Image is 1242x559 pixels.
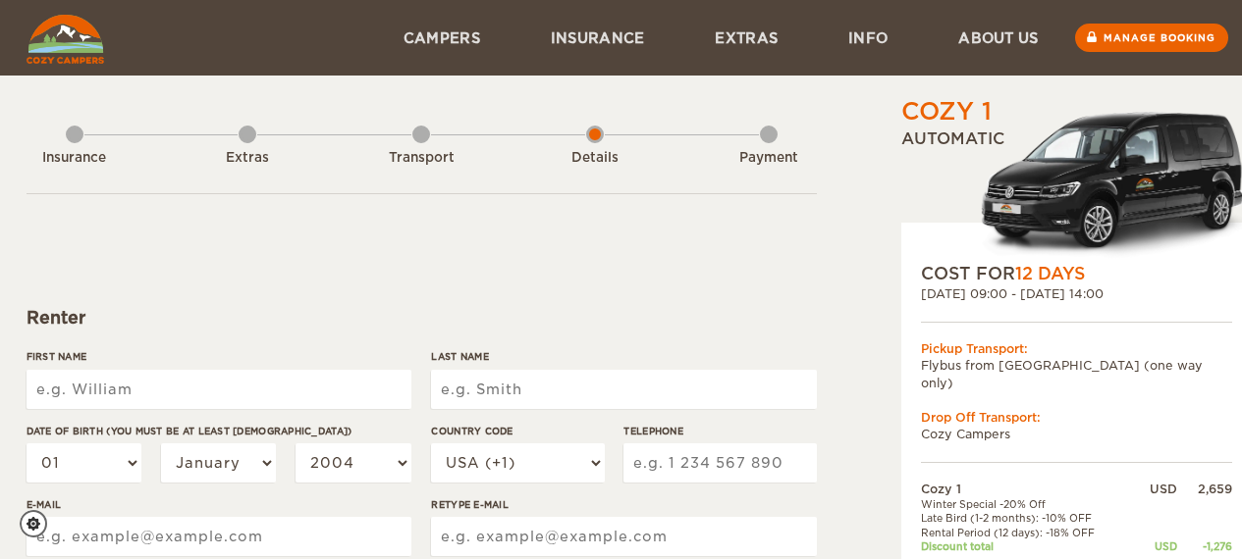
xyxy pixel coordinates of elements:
div: Cozy 1 [901,95,992,128]
input: e.g. example@example.com [27,517,411,556]
div: Details [541,149,649,168]
img: Cozy Campers [27,15,104,64]
input: e.g. 1 234 567 890 [623,443,816,483]
label: Country Code [431,424,604,438]
input: e.g. example@example.com [431,517,816,556]
input: e.g. William [27,370,411,409]
td: Winter Special -20% Off [921,497,1139,511]
div: 2,659 [1177,481,1232,497]
div: Drop Off Transport: [921,409,1232,426]
a: Manage booking [1075,24,1228,52]
div: [DATE] 09:00 - [DATE] 14:00 [921,285,1232,302]
td: Flybus from [GEOGRAPHIC_DATA] (one way only) [921,357,1232,390]
td: Rental Period (12 days): -18% OFF [921,526,1139,539]
label: Last Name [431,349,816,364]
div: COST FOR [921,262,1232,285]
label: Date of birth (You must be at least [DEMOGRAPHIC_DATA]) [27,424,411,438]
div: Pickup Transport: [921,340,1232,357]
div: USD [1138,481,1176,497]
div: Extras [193,149,301,168]
div: Transport [367,149,475,168]
input: e.g. Smith [431,370,816,409]
div: -1,276 [1177,539,1232,553]
div: Renter [27,306,817,330]
td: Late Bird (1-2 months): -10% OFF [921,511,1139,525]
div: Payment [715,149,823,168]
div: USD [1138,539,1176,553]
td: Cozy Campers [921,426,1232,442]
td: Cozy 1 [921,481,1139,497]
label: Telephone [623,424,816,438]
div: Insurance [21,149,129,168]
a: Cookie settings [20,510,60,537]
label: First Name [27,349,411,364]
span: 12 Days [1015,264,1085,283]
td: Discount total [921,539,1139,553]
label: E-mail [27,497,411,512]
label: Retype E-mail [431,497,816,512]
